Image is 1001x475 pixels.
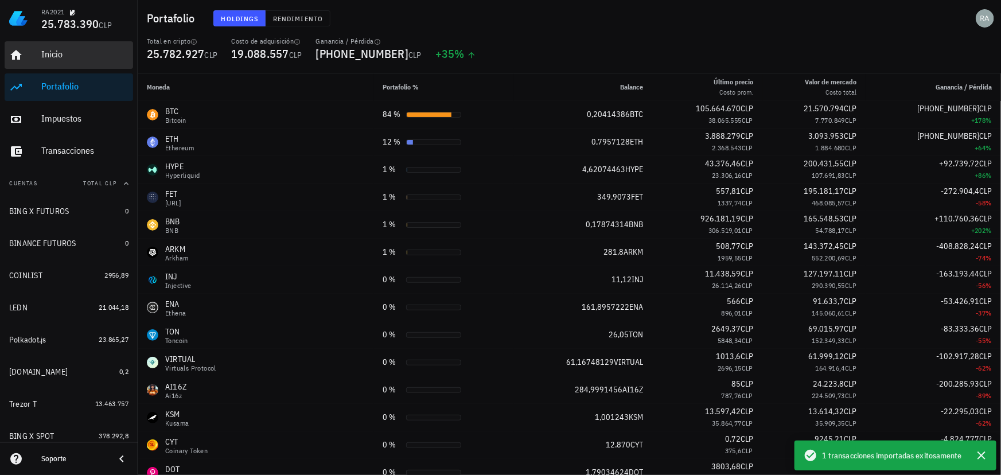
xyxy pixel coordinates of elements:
span: 508,77 [716,241,741,251]
span: CLP [741,103,753,114]
span: Moneda [147,83,170,91]
span: 19.088.557 [231,46,289,61]
div: Ganancia / Pérdida [316,37,422,46]
div: Ethena [165,310,186,317]
div: Inicio [41,49,128,60]
span: CLP [741,324,753,334]
div: +86 [875,170,992,181]
span: CLP [844,406,856,416]
div: LEDN [9,303,28,313]
span: % [455,46,465,61]
span: Total CLP [83,180,117,187]
div: -62 [875,418,992,429]
span: % [986,198,992,207]
span: [PHONE_NUMBER] [316,46,409,61]
span: CLP [845,254,856,262]
span: 1959,55 [718,254,742,262]
div: -37 [875,307,992,319]
span: 2.368.543 [712,143,742,152]
div: 0 % [383,301,402,313]
div: 12 % [383,136,402,148]
span: CLP [205,50,218,60]
span: 26.114,26 [712,281,742,290]
div: Arkham [165,255,188,262]
span: CLP [742,226,753,235]
span: CLP [741,213,753,224]
span: CLP [845,364,856,372]
span: 0,20414386 [587,109,630,119]
span: 165.548,53 [804,213,844,224]
div: Injective [165,282,192,289]
span: % [986,171,992,180]
span: CLP [979,103,992,114]
a: Transacciones [5,138,133,165]
div: Trezor T [9,399,37,409]
div: Costo total [805,87,856,98]
div: 0 % [383,439,402,451]
span: 0,7957128 [591,137,630,147]
span: 23.865,27 [99,335,128,344]
span: 290.390,55 [812,281,845,290]
span: FET [631,192,643,202]
div: 0 % [383,274,402,286]
span: 0,72 [725,434,741,444]
span: CLP [844,268,856,279]
span: 468.085,57 [812,198,845,207]
span: VIRTUAL [614,357,643,367]
div: RA2021 [41,7,64,17]
span: 107.691,83 [812,171,845,180]
span: 566 [727,296,741,306]
span: 375,6 [725,446,742,455]
span: CLP [742,419,753,427]
div: FET [165,188,181,200]
img: LedgiFi [9,9,28,28]
span: -102.917,28 [936,351,979,361]
span: 13.597,42 [705,406,741,416]
span: 23.306,16 [712,171,742,180]
span: CLP [742,446,753,455]
span: 25.783.390 [41,16,99,32]
div: BING X SPOT [9,431,54,441]
div: ENA [165,298,186,310]
span: CLP [742,309,753,317]
span: CLP [844,324,856,334]
span: 21.570.794 [804,103,844,114]
span: CLP [408,50,422,60]
span: CLP [979,434,992,444]
span: 2696,15 [718,364,742,372]
span: 281,8 [603,247,624,257]
span: CLP [845,171,856,180]
div: Coinary Token [165,447,208,454]
span: CLP [741,296,753,306]
span: 3803,68 [711,461,741,472]
span: CLP [979,213,992,224]
span: CLP [741,268,753,279]
span: CLP [741,434,753,444]
span: 105.664.670 [696,103,741,114]
span: 896,01 [721,309,741,317]
div: -56 [875,280,992,291]
div: +178 [875,115,992,126]
span: CLP [742,143,753,152]
a: Impuestos [5,106,133,133]
span: 11,12 [611,274,632,285]
span: HYPE [625,164,643,174]
span: CLP [845,116,856,124]
div: ARKM [165,243,188,255]
span: 200.431,55 [804,158,844,169]
div: Total en cripto [147,37,217,46]
span: 26,05 [609,329,629,340]
h1: Portafolio [147,9,200,28]
span: CLP [844,379,856,389]
span: 61,16748129 [566,357,614,367]
div: BNB [165,227,180,234]
a: LEDN 21.044,18 [5,294,133,321]
div: AI16Z [165,381,186,392]
span: CLP [289,50,302,60]
div: Hyperliquid [165,172,200,179]
div: Costo de adquisición [231,37,302,46]
span: CLP [742,336,753,345]
span: CLP [99,20,112,30]
span: Holdings [221,14,259,23]
span: ETH [630,137,643,147]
